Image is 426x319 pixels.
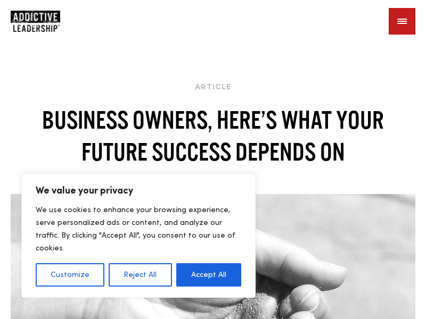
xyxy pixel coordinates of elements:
p: We value your privacy [36,184,241,197]
p: We use cookies to enhance your browsing experience, serve personalized ads or content, and analyz... [36,204,241,255]
a: Article [195,83,231,91]
h2: Business Owners, Here’s What Your Future Success Depends On [11,104,415,167]
div: We value your privacy [21,173,256,298]
button: Reject All [109,263,171,287]
a: Home [11,11,75,32]
img: Company Logo [11,11,60,32]
button: Accept All [176,263,241,287]
button: Customize [36,263,104,287]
